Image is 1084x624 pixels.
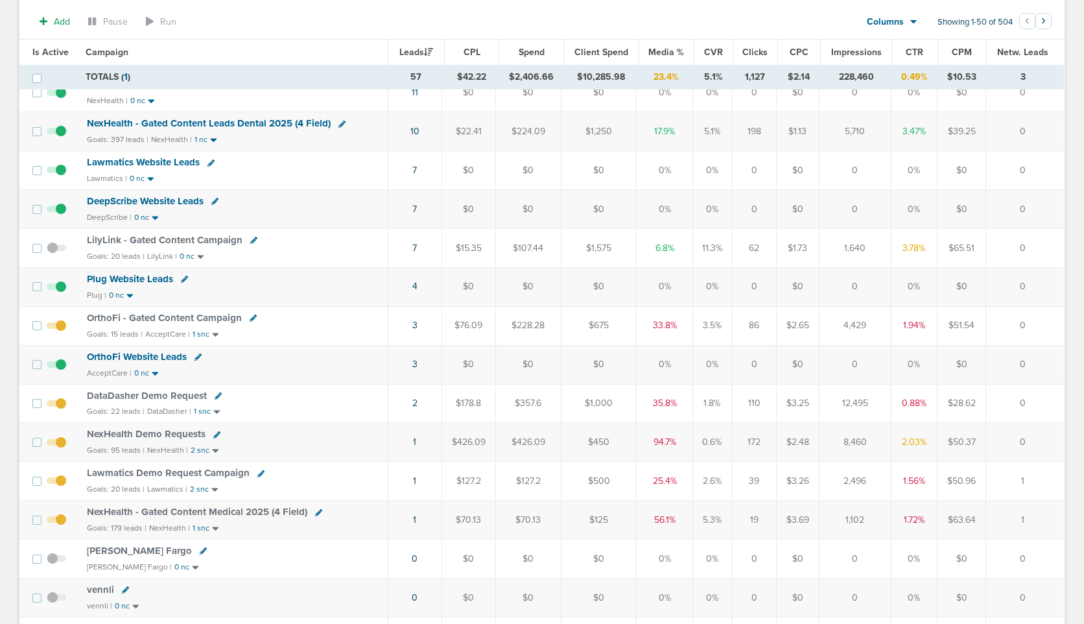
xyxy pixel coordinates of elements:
[194,135,207,145] small: 1 nc
[692,423,731,462] td: 0.6%
[87,291,106,300] small: Plug |
[495,423,561,462] td: $426.09
[692,190,731,229] td: 0%
[637,73,692,112] td: 0%
[692,228,731,267] td: 11.3%
[561,190,637,229] td: $0
[819,112,891,151] td: 5,710
[561,345,637,384] td: $0
[694,66,733,89] td: 5.1%
[561,462,637,501] td: $500
[495,228,561,267] td: $107.44
[732,501,777,540] td: 19
[692,345,731,384] td: 0%
[561,306,637,345] td: $675
[87,273,173,285] span: Plug Website Leads
[819,306,891,345] td: 4,429
[637,267,692,306] td: 0%
[87,234,242,246] span: LilyLink - Gated Content Campaign
[495,112,561,151] td: $224.09
[193,523,209,533] small: 1 snc
[637,540,692,579] td: 0%
[777,423,819,462] td: $2.48
[937,578,985,617] td: $0
[777,112,819,151] td: $1.13
[442,306,495,345] td: $76.09
[937,540,985,579] td: $0
[412,359,418,370] a: 3
[906,47,923,58] span: CTR
[819,423,891,462] td: 8,460
[87,428,206,440] span: NexHealth Demo Requests
[891,306,937,345] td: 1.94%
[147,446,188,455] small: NexHealth |
[987,66,1065,89] td: 3
[937,151,985,190] td: $0
[637,423,692,462] td: 94.7%
[561,501,637,540] td: $125
[495,462,561,501] td: $127.2
[986,578,1064,617] td: 0
[54,16,70,27] span: Add
[87,446,145,455] small: Goals: 95 leads |
[495,306,561,345] td: $228.28
[986,540,1064,579] td: 0
[87,368,132,378] small: AcceptCare |
[495,73,561,112] td: $0
[495,190,561,229] td: $0
[986,501,1064,540] td: 1
[937,17,1013,28] span: Showing 1-50 of 504
[952,47,972,58] span: CPM
[412,87,418,98] a: 11
[704,47,723,58] span: CVR
[499,66,564,89] td: $2,406.66
[819,151,891,190] td: 0
[937,306,985,345] td: $51.54
[986,462,1064,501] td: 1
[692,73,731,112] td: 0%
[561,578,637,617] td: $0
[891,151,937,190] td: 0%
[412,243,417,254] a: 7
[937,228,985,267] td: $65.51
[819,384,891,423] td: 12,495
[692,501,731,540] td: 5.3%
[777,540,819,579] td: $0
[134,368,149,378] small: 0 nc
[937,384,985,423] td: $28.62
[637,578,692,617] td: 0%
[986,384,1064,423] td: 0
[442,228,495,267] td: $15.35
[819,190,891,229] td: 0
[742,47,768,58] span: Clicks
[986,306,1064,345] td: 0
[637,384,692,423] td: 35.8%
[777,462,819,501] td: $3.26
[413,514,416,525] a: 1
[115,601,130,611] small: 0 nc
[145,330,190,339] small: AcceptCare |
[412,592,418,603] a: 0
[692,540,731,579] td: 0%
[892,66,937,89] td: 0.49%
[777,66,821,89] td: $2.14
[777,384,819,423] td: $3.25
[891,540,937,579] td: 0%
[777,190,819,229] td: $0
[87,545,192,557] span: [PERSON_NAME] Fargo
[937,267,985,306] td: $0
[561,384,637,423] td: $1,000
[180,252,194,261] small: 0 nc
[442,423,495,462] td: $426.09
[194,407,211,416] small: 1 snc
[444,66,499,89] td: $42.22
[412,165,417,176] a: 7
[777,345,819,384] td: $0
[412,398,418,409] a: 2
[464,47,480,58] span: CPL
[819,578,891,617] td: 0
[87,156,200,168] span: Lawmatics Website Leads
[87,407,145,416] small: Goals: 22 leads |
[87,351,187,363] span: OrthoFi Website Leads
[891,190,937,229] td: 0%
